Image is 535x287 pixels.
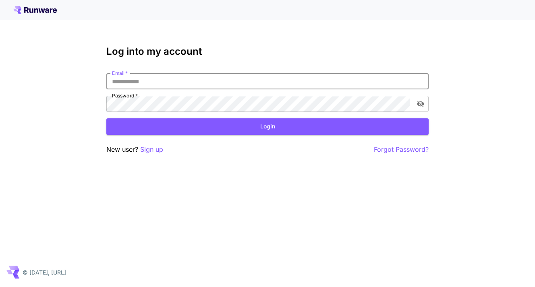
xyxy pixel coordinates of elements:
p: New user? [106,145,163,155]
button: Forgot Password? [374,145,429,155]
label: Email [112,70,128,76]
label: Password [112,92,138,99]
button: Login [106,118,429,135]
p: © [DATE], [URL] [23,268,66,277]
button: toggle password visibility [413,97,428,111]
h3: Log into my account [106,46,429,57]
button: Sign up [140,145,163,155]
